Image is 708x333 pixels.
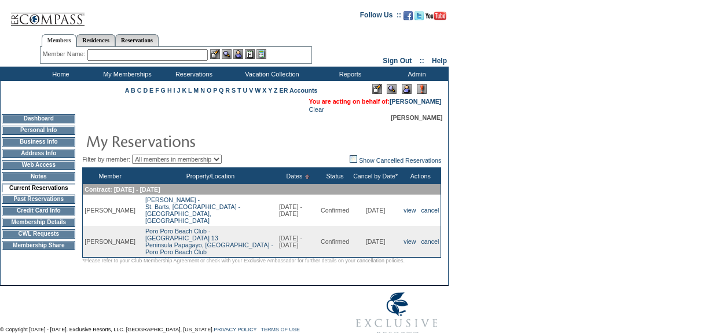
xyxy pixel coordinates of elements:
[182,87,186,94] a: K
[131,87,135,94] a: B
[402,84,412,94] img: Impersonate
[403,238,416,245] a: view
[225,87,230,94] a: R
[309,106,324,113] a: Clear
[159,67,226,81] td: Reservations
[219,87,223,94] a: Q
[2,160,75,170] td: Web Access
[287,173,303,180] a: Dates
[2,149,75,158] td: Address Info
[2,229,75,239] td: CWL Requests
[174,87,175,94] a: I
[85,186,160,193] span: Contract: [DATE] - [DATE]
[280,87,318,94] a: ER Accounts
[372,84,382,94] img: Edit Mode
[143,87,148,94] a: D
[177,87,180,94] a: J
[277,226,319,258] td: [DATE] - [DATE]
[125,87,129,94] a: A
[326,173,343,180] a: Status
[387,84,397,94] img: View Mode
[213,87,217,94] a: P
[274,87,278,94] a: Z
[2,114,75,123] td: Dashboard
[99,173,122,180] a: Member
[237,87,241,94] a: T
[420,57,424,65] span: ::
[200,87,205,94] a: N
[421,207,439,214] a: cancel
[26,67,93,81] td: Home
[319,195,351,226] td: Confirmed
[161,87,166,94] a: G
[403,11,413,20] img: Become our fan on Facebook
[403,14,413,21] a: Become our fan on Facebook
[261,327,300,332] a: TERMS OF USE
[2,218,75,227] td: Membership Details
[255,87,261,94] a: W
[351,226,400,258] td: [DATE]
[76,34,115,46] a: Residences
[383,57,412,65] a: Sign Out
[42,34,77,47] a: Members
[193,87,199,94] a: M
[155,87,159,94] a: F
[249,87,253,94] a: V
[268,87,272,94] a: Y
[115,34,159,46] a: Reservations
[425,12,446,20] img: Subscribe to our YouTube Channel
[391,114,442,121] span: [PERSON_NAME]
[210,49,220,59] img: b_edit.gif
[353,173,398,180] a: Cancel by Date*
[277,195,319,226] td: [DATE] - [DATE]
[382,67,449,81] td: Admin
[10,3,85,27] img: Compass Home
[232,87,236,94] a: S
[319,226,351,258] td: Confirmed
[414,11,424,20] img: Follow us on Twitter
[226,67,316,81] td: Vacation Collection
[83,195,137,226] td: [PERSON_NAME]
[351,195,400,226] td: [DATE]
[2,195,75,204] td: Past Reservations
[309,98,441,105] span: You are acting on behalf of:
[83,226,137,258] td: [PERSON_NAME]
[149,87,153,94] a: E
[421,238,439,245] a: cancel
[350,155,357,163] img: chk_off.JPG
[302,174,310,179] img: Ascending
[262,87,266,94] a: X
[417,84,427,94] img: Log Concern/Member Elevation
[86,129,317,152] img: pgTtlMyReservations.gif
[414,14,424,21] a: Follow us on Twitter
[256,49,266,59] img: b_calculator.gif
[316,67,382,81] td: Reports
[2,241,75,250] td: Membership Share
[188,87,192,94] a: L
[245,49,255,59] img: Reservations
[82,258,405,264] span: *Please refer to your Club Membership Agreement or check with your Exclusive Ambassador for furth...
[403,207,416,214] a: view
[167,87,172,94] a: H
[43,49,87,59] div: Member Name:
[2,137,75,147] td: Business Info
[207,87,211,94] a: O
[145,196,240,224] a: [PERSON_NAME] -St. Barts, [GEOGRAPHIC_DATA] - [GEOGRAPHIC_DATA], [GEOGRAPHIC_DATA]
[432,57,447,65] a: Help
[2,206,75,215] td: Credit Card Info
[93,67,159,81] td: My Memberships
[214,327,256,332] a: PRIVACY POLICY
[425,14,446,21] a: Subscribe to our YouTube Channel
[137,87,142,94] a: C
[2,126,75,135] td: Personal Info
[82,156,130,163] span: Filter by member:
[222,49,232,59] img: View
[2,172,75,181] td: Notes
[243,87,248,94] a: U
[145,228,273,255] a: Poro Poro Beach Club - [GEOGRAPHIC_DATA] 13Peninsula Papagayo, [GEOGRAPHIC_DATA] - Poro Poro Beac...
[400,168,441,185] th: Actions
[186,173,235,180] a: Property/Location
[360,10,401,24] td: Follow Us ::
[350,157,441,164] a: Show Cancelled Reservations
[390,98,441,105] a: [PERSON_NAME]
